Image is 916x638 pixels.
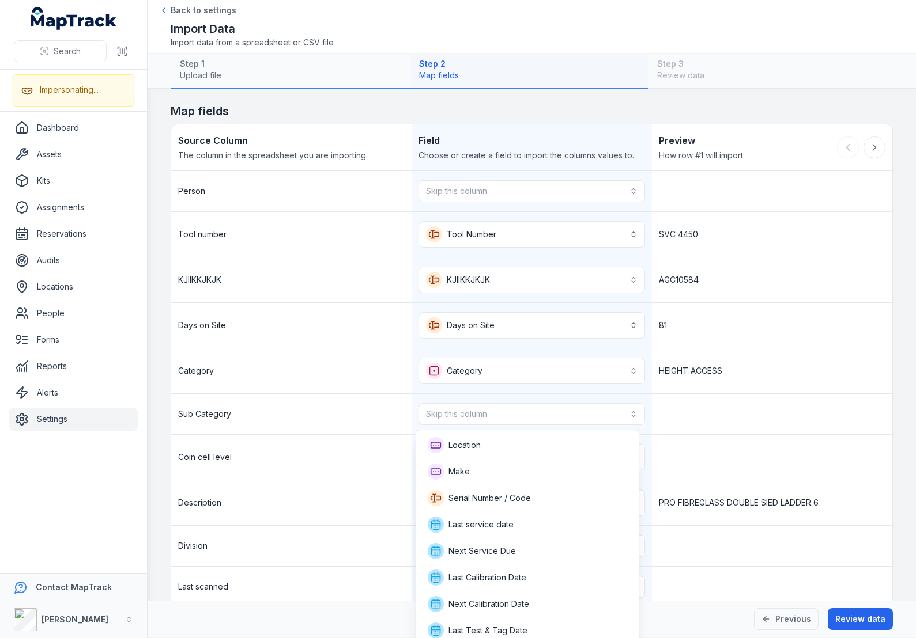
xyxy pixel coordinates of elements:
[448,519,514,530] span: Last service date
[419,403,645,425] button: Skip this column
[448,439,481,451] span: Location
[448,545,516,557] span: Next Service Due
[448,598,529,610] span: Next Calibration Date
[448,492,531,504] span: Serial Number / Code
[448,625,527,636] span: Last Test & Tag Date
[448,572,526,583] span: Last Calibration Date
[448,466,470,477] span: Make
